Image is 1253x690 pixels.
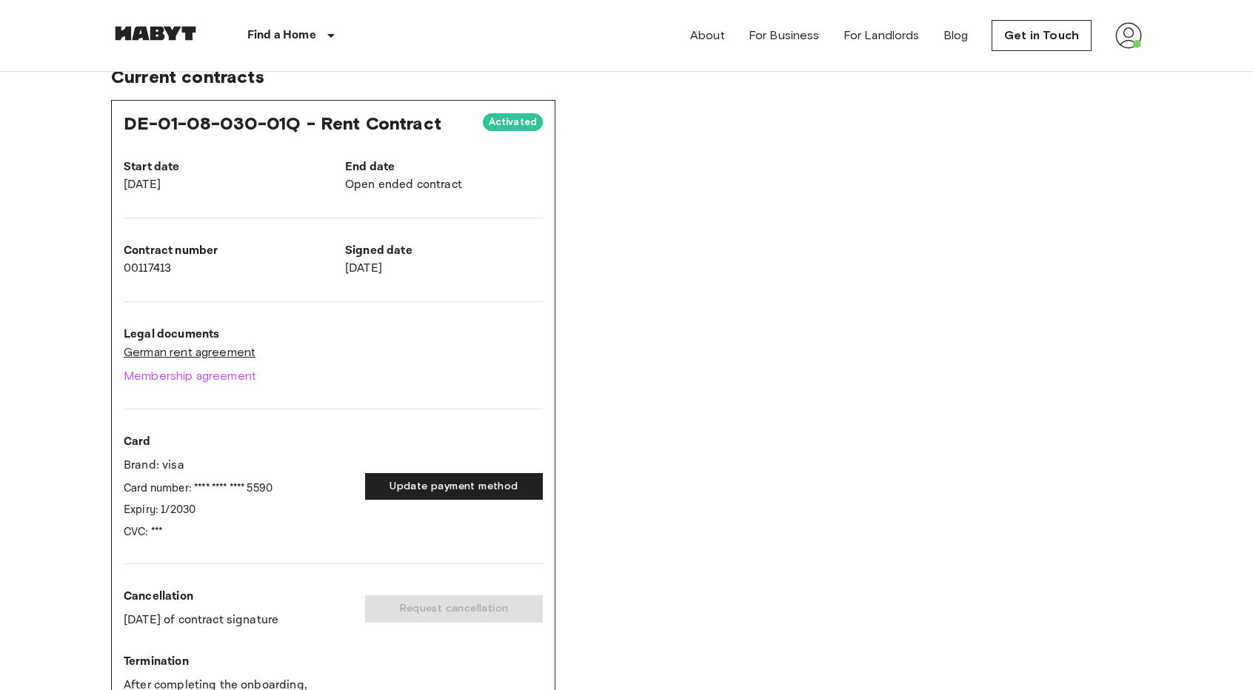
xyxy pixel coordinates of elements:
a: For Landlords [843,27,920,44]
p: Termination [124,653,353,671]
a: German rent agreement [124,344,543,361]
span: Activated [483,115,543,130]
a: Blog [943,27,969,44]
a: Membership agreement [124,367,543,385]
p: Find a Home [247,27,316,44]
p: Signed date [345,242,543,260]
p: Legal documents [124,326,543,344]
span: DE-01-08-030-01Q - Rent Contract [124,113,441,134]
p: [DATE] [124,176,321,194]
a: For Business [749,27,820,44]
p: 00117413 [124,260,321,278]
p: Open ended contract [345,176,543,194]
p: Cancellation [124,588,341,606]
img: Habyt [111,26,200,41]
p: Start date [124,158,321,176]
p: Contract number [124,242,321,260]
a: About [690,27,725,44]
a: Get in Touch [992,20,1092,51]
p: Card [124,433,353,451]
p: [DATE] [345,260,543,278]
p: End date [345,158,543,176]
button: Update payment method [365,473,543,500]
p: Brand: visa [124,457,353,475]
img: avatar [1115,22,1142,49]
p: [DATE] of contract signature [124,612,341,629]
span: Current contracts [111,66,1142,88]
p: Expiry: 1/2030 [124,502,353,517]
